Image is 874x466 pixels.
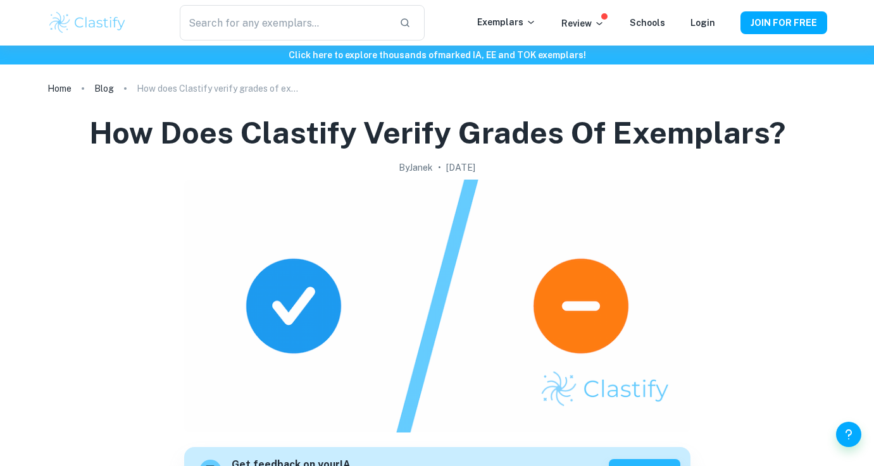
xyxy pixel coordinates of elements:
h6: Click here to explore thousands of marked IA, EE and TOK exemplars ! [3,48,871,62]
p: How does Clastify verify grades of exemplars? [137,82,301,95]
img: Clastify logo [47,10,128,35]
input: Search for any exemplars... [180,5,389,40]
p: Exemplars [477,15,536,29]
button: JOIN FOR FREE [740,11,827,34]
a: Home [47,80,72,97]
a: Blog [94,80,114,97]
h2: By Janek [399,161,433,175]
p: Review [561,16,604,30]
h2: [DATE] [446,161,475,175]
a: Login [690,18,715,28]
p: • [438,161,441,175]
h1: How does Clastify verify grades of exemplars? [89,113,785,153]
a: Schools [630,18,665,28]
button: Help and Feedback [836,422,861,447]
img: How does Clastify verify grades of exemplars? cover image [184,180,690,432]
